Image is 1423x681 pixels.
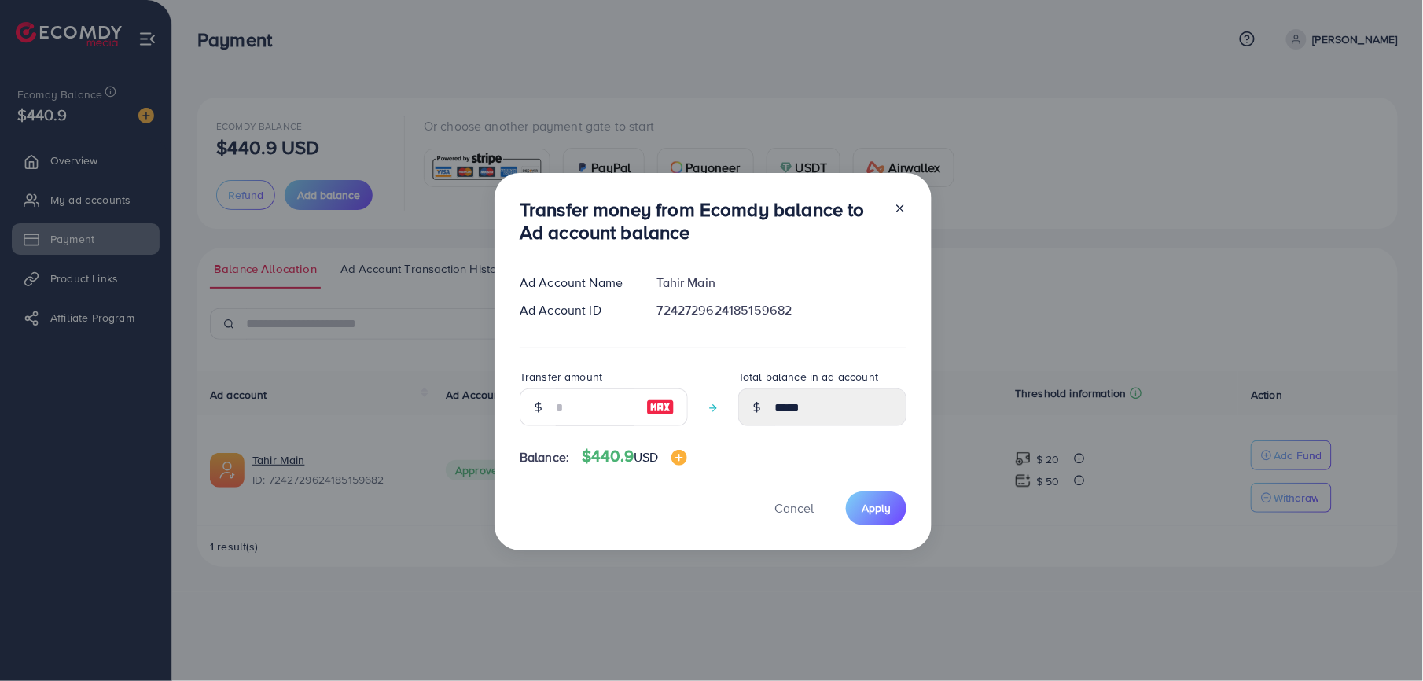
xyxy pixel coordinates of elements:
span: Apply [862,500,891,516]
button: Cancel [755,491,833,525]
button: Apply [846,491,906,525]
label: Transfer amount [520,369,602,385]
img: image [671,450,687,466]
h4: $440.9 [582,447,686,466]
div: Ad Account ID [507,301,645,319]
div: 7242729624185159682 [645,301,919,319]
span: USD [634,448,658,466]
h3: Transfer money from Ecomdy balance to Ad account balance [520,198,881,244]
label: Total balance in ad account [738,369,878,385]
img: image [646,398,675,417]
span: Cancel [774,499,814,517]
div: Ad Account Name [507,274,645,292]
div: Tahir Main [645,274,919,292]
span: Balance: [520,448,569,466]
